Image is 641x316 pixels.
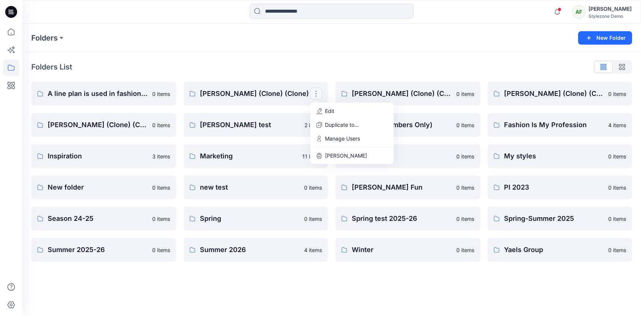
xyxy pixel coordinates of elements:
[152,121,170,129] p: 0 items
[456,121,474,129] p: 0 items
[488,238,632,262] a: Yaels Group0 items
[184,238,328,262] a: Summer 20264 items
[325,135,360,142] p: Manage Users
[504,120,604,130] p: Fashion Is My Profession
[456,246,474,254] p: 0 items
[608,152,626,160] p: 0 items
[608,246,626,254] p: 0 items
[504,151,604,161] p: My styles
[456,90,474,98] p: 0 items
[31,144,176,168] a: Inspiration3 items
[608,90,626,98] p: 0 items
[335,238,480,262] a: Winter0 items
[488,144,632,168] a: My styles0 items
[504,182,604,193] p: PI 2023
[152,152,170,160] p: 3 items
[31,61,72,72] p: Folders List
[352,182,452,193] p: [PERSON_NAME] Fun
[48,88,148,99] p: A line plan is used in fashion to organize and outline a collection, summarizing garment details ...
[200,182,300,193] p: new test
[200,245,300,255] p: Summer 2026
[48,213,148,224] p: Season 24-25
[578,31,632,45] button: New Folder
[325,121,359,129] p: Duplicate to...
[200,151,298,161] p: Marketing
[325,152,367,159] p: [PERSON_NAME]
[304,121,322,129] p: 2 items
[200,120,300,130] p: [PERSON_NAME] test
[589,4,632,13] div: [PERSON_NAME]
[31,33,58,43] a: Folders
[488,82,632,106] a: [PERSON_NAME] (Clone) (Clone) (Clone) (Clone)0 items
[31,82,176,106] a: A line plan is used in fashion to organize and outline a collection, summarizing garment details ...
[200,88,310,99] p: [PERSON_NAME] (Clone) (Clone)
[48,151,148,161] p: Inspiration
[31,207,176,230] a: Season 24-250 items
[304,246,322,254] p: 4 items
[184,144,328,168] a: Marketing11 items
[608,121,626,129] p: 4 items
[335,144,480,168] a: Micky UP0 items
[456,152,474,160] p: 0 items
[152,246,170,254] p: 0 items
[488,175,632,199] a: PI 20230 items
[504,245,604,255] p: Yaels Group
[488,207,632,230] a: Spring-Summer 20250 items
[456,215,474,223] p: 0 items
[572,5,586,19] div: AF
[335,207,480,230] a: Spring test 2025-260 items
[325,107,334,115] p: Edit
[31,175,176,199] a: New folder0 items
[504,213,604,224] p: Spring-Summer 2025
[304,215,322,223] p: 0 items
[31,113,176,137] a: [PERSON_NAME] (Clone) (Clone) (Clone) (Clone) (Clone)0 items
[184,175,328,199] a: new test0 items
[456,184,474,191] p: 0 items
[184,82,328,106] a: [PERSON_NAME] (Clone) (Clone)EditDuplicate to...Manage Users[PERSON_NAME]
[48,120,148,130] p: [PERSON_NAME] (Clone) (Clone) (Clone) (Clone) (Clone)
[352,120,452,130] p: Fashion (Members Only)
[352,213,452,224] p: Spring test 2025-26
[352,151,452,161] p: Micky UP
[352,245,452,255] p: Winter
[335,113,480,137] a: Fashion (Members Only)0 items
[48,245,148,255] p: Summer 2025-26
[152,90,170,98] p: 0 items
[335,175,480,199] a: [PERSON_NAME] Fun0 items
[352,88,452,99] p: [PERSON_NAME] (Clone) (Clone) (Clone)
[589,13,632,19] div: Stylezone Demo
[31,238,176,262] a: Summer 2025-260 items
[608,215,626,223] p: 0 items
[304,184,322,191] p: 0 items
[200,213,300,224] p: Spring
[152,215,170,223] p: 0 items
[184,207,328,230] a: Spring0 items
[504,88,604,99] p: [PERSON_NAME] (Clone) (Clone) (Clone) (Clone)
[488,113,632,137] a: Fashion Is My Profession4 items
[608,184,626,191] p: 0 items
[302,152,322,160] p: 11 items
[184,113,328,137] a: [PERSON_NAME] test2 items
[152,184,170,191] p: 0 items
[48,182,148,193] p: New folder
[335,82,480,106] a: [PERSON_NAME] (Clone) (Clone) (Clone)0 items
